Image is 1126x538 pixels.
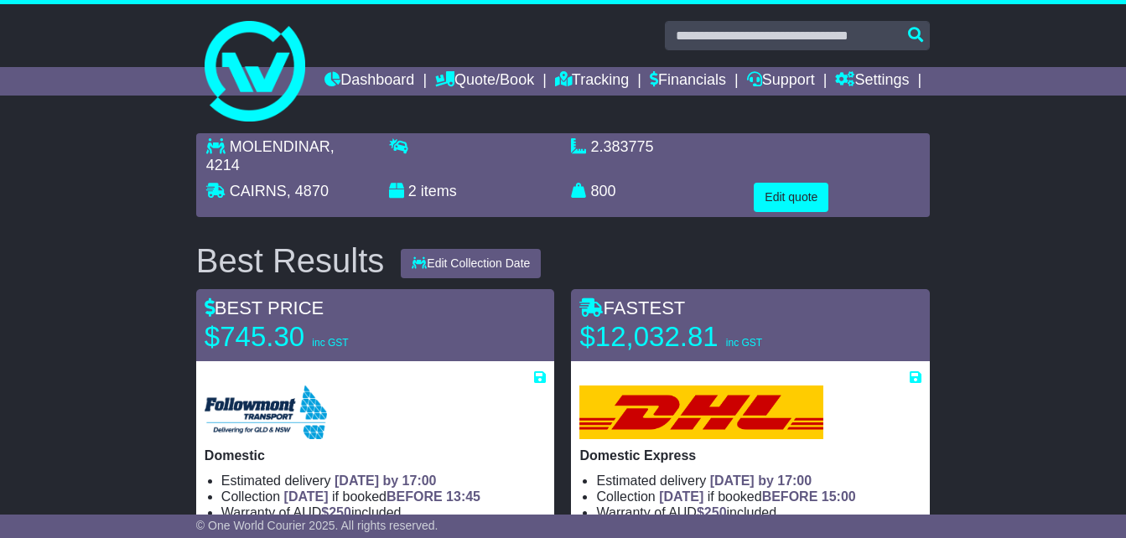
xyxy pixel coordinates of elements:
span: if booked [659,489,855,504]
button: Edit Collection Date [401,249,541,278]
span: BEFORE [762,489,818,504]
p: Domestic [205,447,547,463]
span: $ [697,505,727,520]
span: CAIRNS [230,183,287,199]
div: Best Results [188,242,393,279]
span: inc GST [726,337,762,349]
span: 2.383775 [591,138,654,155]
li: Estimated delivery [596,473,921,489]
span: [DATE] by 17:00 [710,473,812,488]
p: $12,032.81 [579,320,789,354]
button: Edit quote [754,183,828,212]
span: if booked [284,489,480,504]
a: Financials [650,67,726,96]
span: 250 [704,505,727,520]
span: FASTEST [579,297,685,318]
a: Settings [835,67,909,96]
a: Dashboard [324,67,414,96]
p: Domestic Express [579,447,921,463]
span: BEFORE [387,489,443,504]
span: , 4870 [287,183,329,199]
img: Followmont Transport: Domestic [205,385,327,439]
span: [DATE] [659,489,703,504]
li: Collection [596,489,921,504]
a: Support [747,67,815,96]
li: Estimated delivery [221,473,547,489]
span: MOLENDINAR [230,138,330,155]
span: 250 [329,505,351,520]
span: , 4214 [206,138,335,173]
p: $745.30 [205,320,414,354]
a: Quote/Book [435,67,534,96]
img: DHL: Domestic Express [579,385,822,439]
span: items [421,183,457,199]
span: 15:00 [822,489,856,504]
span: inc GST [312,337,348,349]
span: [DATE] [284,489,329,504]
span: $ [321,505,351,520]
span: 13:45 [446,489,480,504]
a: Tracking [555,67,629,96]
li: Warranty of AUD included. [596,504,921,520]
span: © One World Courier 2025. All rights reserved. [196,519,438,532]
span: 800 [591,183,616,199]
li: Collection [221,489,547,504]
span: BEST PRICE [205,297,324,318]
li: Warranty of AUD included. [221,504,547,520]
span: [DATE] by 17:00 [335,473,437,488]
span: 2 [408,183,417,199]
